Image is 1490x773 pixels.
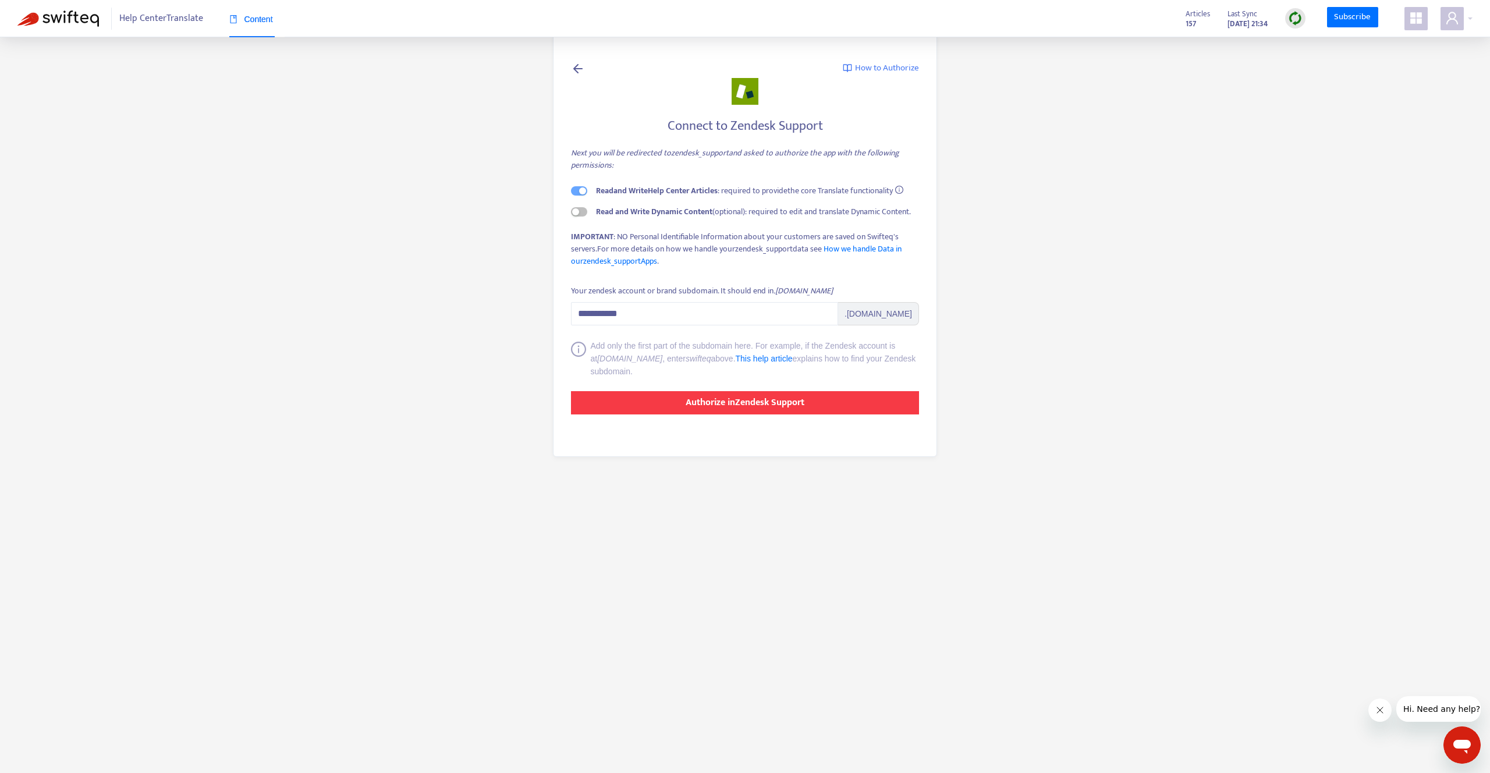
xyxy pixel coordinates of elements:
a: This help article [736,354,793,363]
img: image-link [843,63,852,73]
iframe: Close message [1368,698,1392,722]
span: appstore [1409,11,1423,25]
button: Authorize inZendesk Support [571,391,919,414]
i: [DOMAIN_NAME] [597,354,662,363]
strong: Authorize in Zendesk Support [686,395,804,410]
img: Swifteq [17,10,99,27]
strong: [DATE] 21:34 [1228,17,1268,30]
span: user [1445,11,1459,25]
i: Next you will be redirected to zendesk_support and asked to authorize the app with the following ... [571,146,899,172]
span: Articles [1186,8,1210,20]
img: zendesk_support.png [732,78,758,105]
span: book [229,15,237,23]
a: How we handle Data in ourzendesk_supportApps [571,242,902,268]
strong: Read and Write Dynamic Content [596,205,712,218]
div: Your zendesk account or brand subdomain. It should end in [571,285,833,297]
strong: IMPORTANT [571,230,613,243]
span: : required to provide the core Translate functionality [596,184,893,197]
span: info-circle [571,342,586,378]
div: Add only the first part of the subdomain here. For example, if the Zendesk account is at , enter ... [591,339,920,378]
h4: Connect to Zendesk Support [571,118,919,134]
span: For more details on how we handle your zendesk_support data see . [571,242,902,268]
span: .[DOMAIN_NAME] [838,302,919,325]
span: How to Authorize [855,62,919,75]
img: sync.dc5367851b00ba804db3.png [1288,11,1303,26]
a: Subscribe [1327,7,1378,28]
span: (optional): required to edit and translate Dynamic Content. [596,205,911,218]
iframe: Message from company [1396,696,1481,722]
i: .[DOMAIN_NAME] [774,284,833,297]
span: Content [229,15,273,24]
strong: Read and Write Help Center Articles [596,184,718,197]
span: Help Center Translate [119,8,203,30]
a: How to Authorize [843,62,919,75]
span: Last Sync [1228,8,1257,20]
span: info-circle [895,186,903,194]
div: : NO Personal Identifiable Information about your customers are saved on Swifteq's servers. [571,231,919,267]
strong: 157 [1186,17,1196,30]
i: swifteq [686,354,711,363]
iframe: Button to launch messaging window [1443,726,1481,764]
